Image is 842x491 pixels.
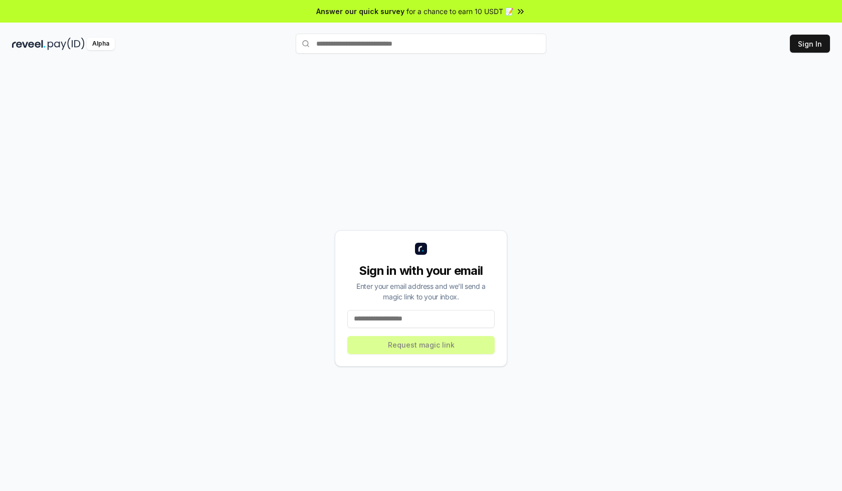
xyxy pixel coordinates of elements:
[406,6,514,17] span: for a chance to earn 10 USDT 📝
[316,6,404,17] span: Answer our quick survey
[48,38,85,50] img: pay_id
[790,35,830,53] button: Sign In
[415,243,427,255] img: logo_small
[87,38,115,50] div: Alpha
[12,38,46,50] img: reveel_dark
[347,263,495,279] div: Sign in with your email
[347,281,495,302] div: Enter your email address and we’ll send a magic link to your inbox.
